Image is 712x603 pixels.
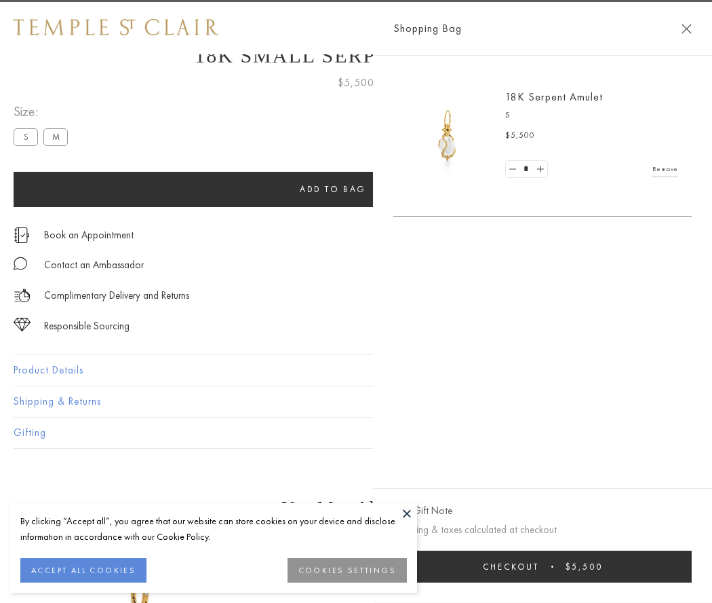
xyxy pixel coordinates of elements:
a: 18K Serpent Amulet [505,90,603,104]
span: $5,500 [505,129,535,143]
button: Add Gift Note [393,502,452,519]
img: icon_sourcing.svg [14,318,31,331]
p: Shipping & taxes calculated at checkout [393,522,692,538]
span: Checkout [483,561,539,572]
img: icon_delivery.svg [14,287,31,304]
img: icon_appointment.svg [14,227,30,243]
div: Responsible Sourcing [44,318,130,335]
span: $5,500 [338,74,374,92]
a: Book an Appointment [44,227,134,242]
a: Set quantity to 2 [533,161,547,178]
h3: You May Also Like [34,497,678,519]
img: MessageIcon-01_2.svg [14,257,27,270]
p: S [505,109,678,122]
img: Temple St. Clair [14,19,218,35]
label: M [43,128,68,145]
div: By clicking “Accept all”, you agree that our website can store cookies on your device and disclos... [20,513,407,545]
button: COOKIES SETTINGS [288,558,407,583]
span: Shopping Bag [393,20,462,37]
span: Add to bag [300,183,366,195]
button: Gifting [14,418,698,448]
div: Contact an Ambassador [44,257,144,274]
a: Remove [652,162,678,177]
h1: 18K Small Serpent Amulet [14,44,698,67]
label: S [14,128,38,145]
button: Add to bag [14,172,652,207]
button: Product Details [14,355,698,386]
button: Shipping & Returns [14,386,698,417]
button: ACCEPT ALL COOKIES [20,558,146,583]
span: Size: [14,100,73,123]
a: Set quantity to 0 [506,161,519,178]
p: Complimentary Delivery and Returns [44,287,189,304]
button: Close Shopping Bag [681,24,692,34]
span: $5,500 [566,561,603,572]
img: P51836-E11SERPPV [407,95,488,177]
button: Checkout $5,500 [393,551,692,583]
